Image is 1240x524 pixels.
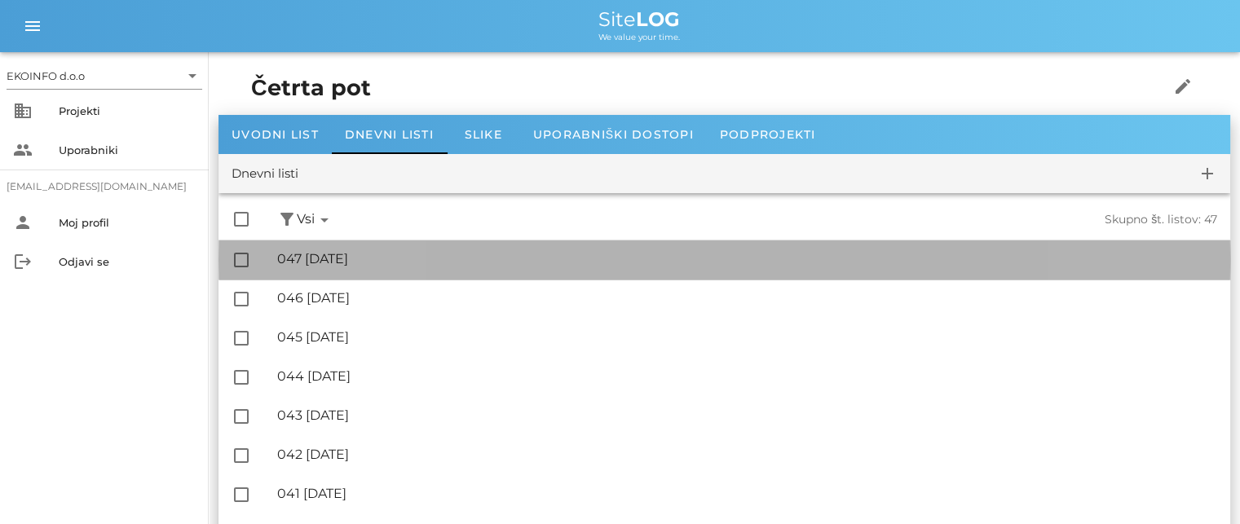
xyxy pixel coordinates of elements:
[720,127,816,142] span: Podprojekti
[277,447,1217,462] div: 042 [DATE]
[297,209,334,230] span: Vsi
[277,407,1217,423] div: 043 [DATE]
[776,213,1218,227] div: Skupno št. listov: 47
[7,68,85,83] div: EKOINFO d.o.o
[636,7,680,31] b: LOG
[598,32,680,42] span: We value your time.
[277,486,1217,501] div: 041 [DATE]
[59,255,196,268] div: Odjavi se
[13,101,33,121] i: business
[345,127,434,142] span: Dnevni listi
[1198,164,1217,183] i: add
[598,7,680,31] span: Site
[277,209,297,230] button: filter_alt
[23,16,42,36] i: menu
[1008,348,1240,524] div: Pripomoček za klepet
[277,251,1217,266] div: 047 [DATE]
[1173,77,1193,96] i: edit
[1008,348,1240,524] iframe: Chat Widget
[59,216,196,229] div: Moj profil
[183,66,202,86] i: arrow_drop_down
[277,329,1217,345] div: 045 [DATE]
[13,252,33,271] i: logout
[232,165,298,183] div: Dnevni listi
[59,104,196,117] div: Projekti
[465,127,502,142] span: Slike
[13,140,33,160] i: people
[277,290,1217,306] div: 046 [DATE]
[232,127,319,142] span: Uvodni list
[13,213,33,232] i: person
[533,127,694,142] span: Uporabniški dostopi
[7,63,202,89] div: EKOINFO d.o.o
[315,210,334,230] i: arrow_drop_down
[277,368,1217,384] div: 044 [DATE]
[251,72,1119,105] h1: Četrta pot
[59,143,196,156] div: Uporabniki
